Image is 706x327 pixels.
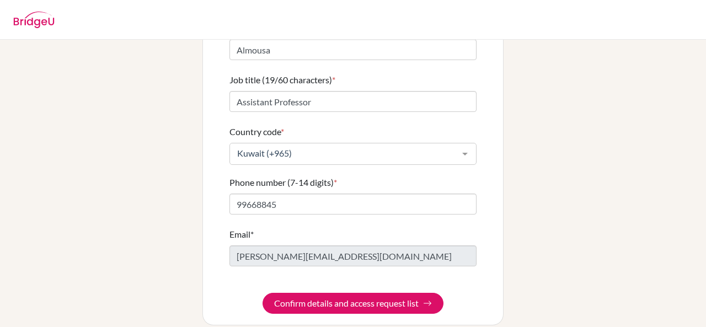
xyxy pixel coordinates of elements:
[423,299,432,308] img: Arrow right
[229,194,477,215] input: Enter your number
[229,228,254,241] label: Email*
[229,176,337,189] label: Phone number (7-14 digits)
[229,91,477,112] input: Enter your job title
[229,125,284,138] label: Country code
[263,293,443,314] button: Confirm details and access request list
[229,39,477,60] input: Enter your surname
[234,148,454,159] span: Kuwait (+965)
[13,12,55,28] img: BridgeU logo
[229,73,335,87] label: Job title (19/60 characters)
